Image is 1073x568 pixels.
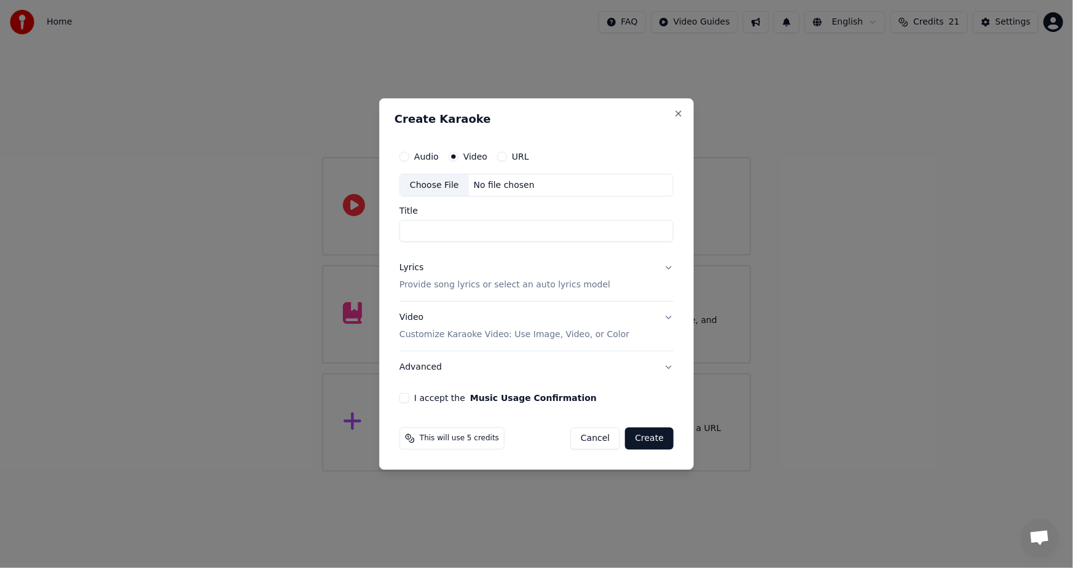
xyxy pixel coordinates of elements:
[395,114,678,125] h2: Create Karaoke
[420,434,499,443] span: This will use 5 credits
[512,152,529,161] label: URL
[399,302,674,351] button: VideoCustomize Karaoke Video: Use Image, Video, or Color
[570,427,620,449] button: Cancel
[399,207,674,216] label: Title
[463,152,487,161] label: Video
[470,394,597,402] button: I accept the
[399,329,629,341] p: Customize Karaoke Video: Use Image, Video, or Color
[414,152,439,161] label: Audio
[399,279,610,292] p: Provide song lyrics or select an auto lyrics model
[399,252,674,302] button: LyricsProvide song lyrics or select an auto lyrics model
[399,351,674,383] button: Advanced
[399,312,629,341] div: Video
[400,174,469,196] div: Choose File
[414,394,597,402] label: I accept the
[399,262,423,274] div: Lyrics
[469,179,540,192] div: No file chosen
[625,427,674,449] button: Create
